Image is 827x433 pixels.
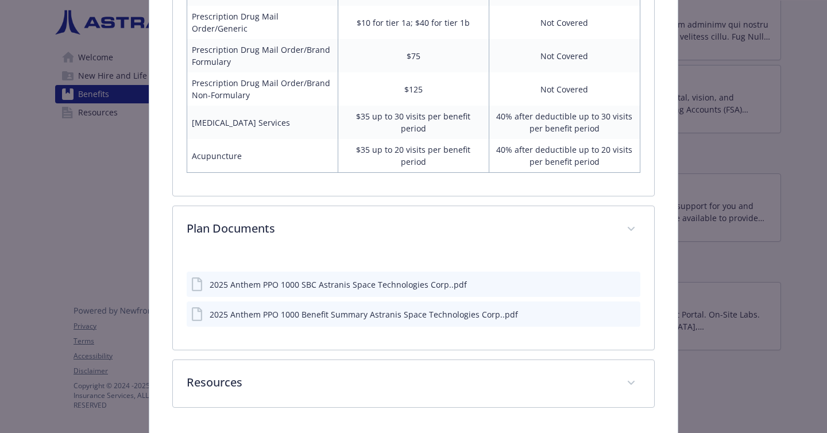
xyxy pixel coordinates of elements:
[187,374,613,391] p: Resources
[607,308,616,320] button: download file
[173,360,654,407] div: Resources
[338,39,489,72] td: $75
[210,279,467,291] div: 2025 Anthem PPO 1000 SBC Astranis Space Technologies Corp..pdf
[338,6,489,39] td: $10 for tier 1a; $40 for tier 1b
[187,6,338,39] td: Prescription Drug Mail Order/Generic
[625,308,636,320] button: preview file
[607,279,616,291] button: download file
[187,106,338,139] td: [MEDICAL_DATA] Services
[187,139,338,173] td: Acupuncture
[338,72,489,106] td: $125
[173,253,654,350] div: Plan Documents
[489,139,640,173] td: 40% after deductible up to 20 visits per benefit period
[489,106,640,139] td: 40% after deductible up to 30 visits per benefit period
[489,72,640,106] td: Not Covered
[187,220,613,237] p: Plan Documents
[489,6,640,39] td: Not Covered
[625,279,636,291] button: preview file
[338,139,489,173] td: $35 up to 20 visits per benefit period
[173,206,654,253] div: Plan Documents
[210,308,518,320] div: 2025 Anthem PPO 1000 Benefit Summary Astranis Space Technologies Corp..pdf
[489,39,640,72] td: Not Covered
[338,106,489,139] td: $35 up to 30 visits per benefit period
[187,72,338,106] td: Prescription Drug Mail Order/Brand Non-Formulary
[187,39,338,72] td: Prescription Drug Mail Order/Brand Formulary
